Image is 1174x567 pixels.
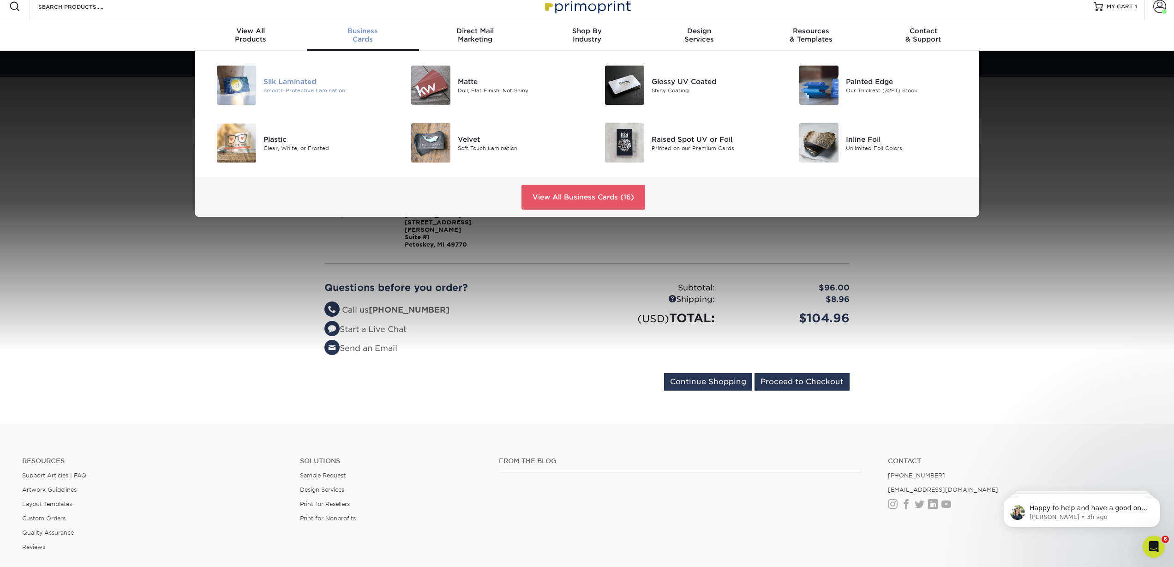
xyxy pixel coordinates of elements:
div: Matte [458,76,580,86]
input: Proceed to Checkout [755,373,850,391]
img: Silk Laminated Business Cards [217,66,256,105]
a: View All Business Cards (16) [521,185,645,210]
div: Our Thickest (32PT) Stock [846,86,968,94]
a: Resources& Templates [755,21,867,51]
a: Layout Templates [22,501,72,507]
div: Shiny Coating [652,86,774,94]
div: Dull, Flat Finish, Not Shiny [458,86,580,94]
span: Shop By [531,27,643,35]
a: Velvet Business Cards Velvet Soft Touch Lamination [400,120,581,166]
h4: Resources [22,457,286,465]
div: & Support [867,27,979,43]
div: Silk Laminated [264,76,386,86]
a: Direct MailMarketing [419,21,531,51]
a: Design Services [300,486,344,493]
a: Silk Laminated Business Cards Silk Laminated Smooth Protective Lamination [206,62,386,109]
span: 1 [1135,3,1137,10]
div: Glossy UV Coated [652,76,774,86]
div: Cards [307,27,419,43]
iframe: Google Customer Reviews [2,539,78,564]
span: Resources [755,27,867,35]
span: Design [643,27,755,35]
span: View All [195,27,307,35]
a: Print for Resellers [300,501,350,507]
img: Inline Foil Business Cards [799,123,839,163]
span: 6 [1162,536,1169,543]
a: DesignServices [643,21,755,51]
div: Smooth Protective Lamination [264,86,386,94]
a: Support Articles | FAQ [22,472,86,479]
a: View AllProducts [195,21,307,51]
span: MY CART [1107,3,1133,11]
div: Unlimited Foil Colors [846,144,968,152]
div: Inline Foil [846,134,968,144]
a: BusinessCards [307,21,419,51]
a: Glossy UV Coated Business Cards Glossy UV Coated Shiny Coating [594,62,774,109]
img: Painted Edge Business Cards [799,66,839,105]
iframe: Intercom notifications message [989,477,1174,542]
a: Print for Nonprofits [300,515,356,522]
a: [PHONE_NUMBER] [888,472,945,479]
a: Contact& Support [867,21,979,51]
a: Quality Assurance [22,529,74,536]
a: Matte Business Cards Matte Dull, Flat Finish, Not Shiny [400,62,581,109]
img: Plastic Business Cards [217,123,256,163]
a: Inline Foil Business Cards Inline Foil Unlimited Foil Colors [788,120,969,166]
span: Direct Mail [419,27,531,35]
span: Business [307,27,419,35]
input: Continue Shopping [664,373,752,391]
div: Services [643,27,755,43]
img: Glossy UV Coated Business Cards [605,66,644,105]
img: Velvet Business Cards [411,123,450,163]
h4: Solutions [300,457,485,465]
a: Artwork Guidelines [22,486,77,493]
div: Painted Edge [846,76,968,86]
a: Custom Orders [22,515,66,522]
div: Printed on our Premium Cards [652,144,774,152]
div: Products [195,27,307,43]
a: Raised Spot UV or Foil Business Cards Raised Spot UV or Foil Printed on our Premium Cards [594,120,774,166]
img: Matte Business Cards [411,66,450,105]
a: Contact [888,457,1152,465]
img: Raised Spot UV or Foil Business Cards [605,123,644,163]
span: Contact [867,27,979,35]
a: [EMAIL_ADDRESS][DOMAIN_NAME] [888,486,998,493]
div: Raised Spot UV or Foil [652,134,774,144]
div: Soft Touch Lamination [458,144,580,152]
iframe: Intercom live chat [1143,536,1165,558]
div: Marketing [419,27,531,43]
div: Clear, White, or Frosted [264,144,386,152]
a: Painted Edge Business Cards Painted Edge Our Thickest (32PT) Stock [788,62,969,109]
h4: From the Blog [499,457,863,465]
a: Plastic Business Cards Plastic Clear, White, or Frosted [206,120,386,166]
input: SEARCH PRODUCTS..... [37,1,127,12]
div: Velvet [458,134,580,144]
a: Sample Request [300,472,346,479]
div: & Templates [755,27,867,43]
div: Plastic [264,134,386,144]
a: Shop ByIndustry [531,21,643,51]
div: Industry [531,27,643,43]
